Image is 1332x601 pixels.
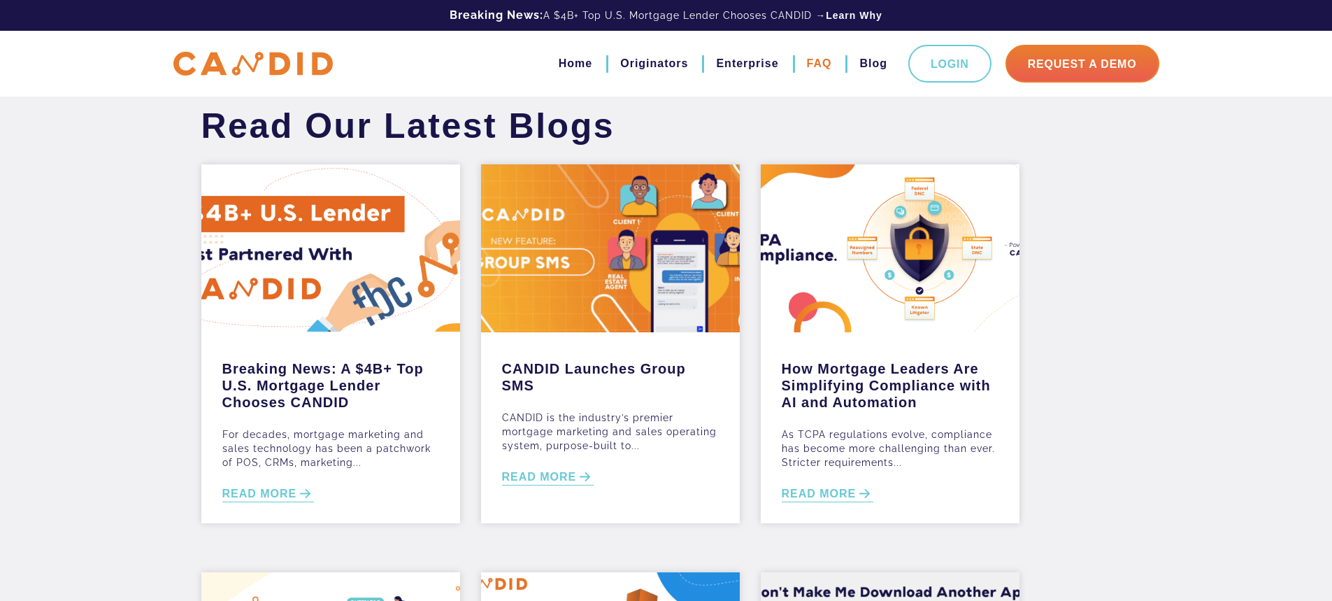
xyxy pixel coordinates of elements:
a: Learn Why [826,8,882,22]
a: Enterprise [716,52,778,76]
a: Login [908,45,991,83]
p: For decades, mortgage marketing and sales technology has been a patchwork of POS, CRMs, marketing... [222,427,439,469]
a: Breaking News: A $4B+ Top U.S. Mortgage Lender Chooses CANDID [222,353,439,411]
a: READ MORE [782,486,874,502]
a: READ MORE [222,486,315,502]
a: Home [559,52,592,76]
a: Blog [859,52,887,76]
b: Breaking News: [450,8,543,22]
p: CANDID is the industry’s premier mortgage marketing and sales operating system, purpose-built to... [502,411,719,453]
h1: Read Our Latest Blogs [191,105,626,147]
img: CANDID APP [173,52,333,76]
a: FAQ [807,52,832,76]
a: How Mortgage Leaders Are Simplifying Compliance with AI and Automation [782,353,998,411]
a: Originators [620,52,688,76]
a: READ MORE [502,469,594,486]
a: Request A Demo [1005,45,1159,83]
a: CANDID Launches Group SMS [502,353,719,394]
p: As TCPA regulations evolve, compliance has become more challenging than ever. Stricter requiremen... [782,427,998,469]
